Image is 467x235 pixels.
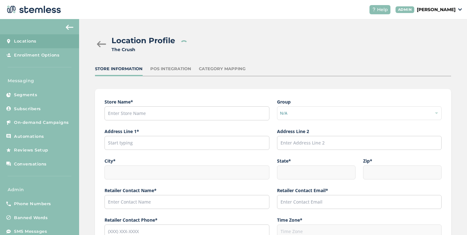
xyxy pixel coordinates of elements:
span: Enrollment Options [14,52,59,58]
label: Retailer Contact Name [105,187,269,194]
label: Retailer Contact Email [277,187,442,194]
input: Enter Contact Email [277,195,442,209]
input: Start typing [105,136,269,150]
span: Locations [14,38,37,44]
span: Phone Numbers [14,201,51,207]
div: POS Integration [150,66,191,72]
span: Banned Words [14,215,48,221]
label: Address Line 2 [277,128,442,135]
h2: Location Profile [112,35,175,46]
div: The Crush [112,46,175,53]
span: SMS Messages [14,228,47,235]
img: logo-dark-0685b13c.svg [5,3,61,16]
label: Address Line 1* [105,128,269,135]
img: icon-help-white-03924b79.svg [372,8,376,11]
input: Enter Contact Name [105,195,269,209]
span: Subscribers [14,106,41,112]
span: On-demand Campaigns [14,119,69,126]
label: Time Zone [277,217,442,223]
input: Enter Address Line 2 [277,136,442,150]
img: icon_down-arrow-small-66adaf34.svg [458,8,462,11]
label: Store Name [105,98,269,105]
label: Group [277,98,442,105]
div: Store Information [95,66,143,72]
p: [PERSON_NAME] [417,6,456,13]
span: Conversations [14,161,47,167]
iframe: Chat Widget [435,205,467,235]
img: icon-arrow-back-accent-c549486e.svg [66,25,73,30]
span: Help [377,6,388,13]
label: City [105,158,269,164]
label: Retailer Contact Phone* [105,217,269,223]
div: Category Mapping [199,66,246,72]
span: Automations [14,133,44,140]
div: ADMIN [396,6,415,13]
label: State [277,158,355,164]
input: Enter Store Name [105,106,269,120]
span: Segments [14,92,37,98]
span: Reviews Setup [14,147,48,153]
label: Zip [363,158,442,164]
